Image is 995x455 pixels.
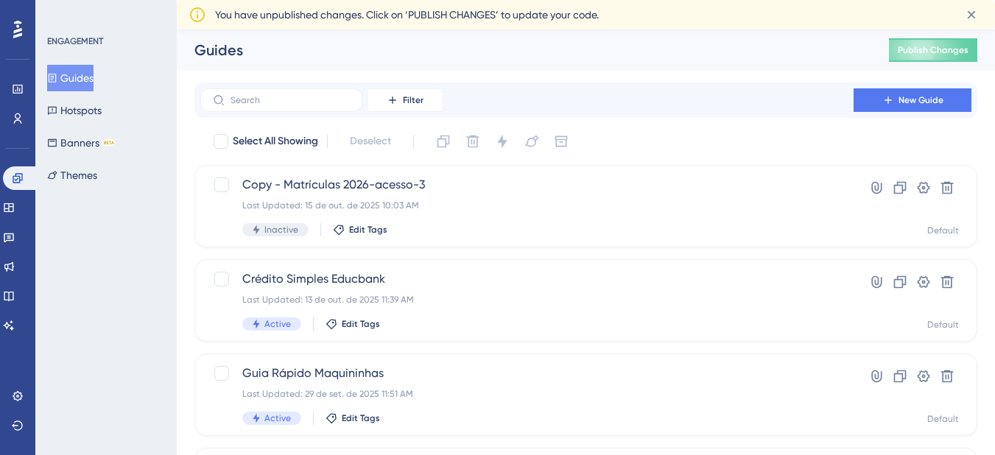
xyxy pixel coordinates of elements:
div: Last Updated: 29 de set. de 2025 11:51 AM [242,388,812,400]
span: Deselect [350,133,391,150]
button: Edit Tags [326,318,380,330]
div: Default [927,319,959,331]
button: New Guide [854,88,971,112]
span: Active [264,412,291,424]
div: Last Updated: 13 de out. de 2025 11:39 AM [242,294,812,306]
span: You have unpublished changes. Click on ‘PUBLISH CHANGES’ to update your code. [215,6,599,24]
span: Edit Tags [342,318,380,330]
button: Edit Tags [333,224,387,236]
span: Filter [403,94,423,106]
span: Crédito Simples Educbank [242,270,812,288]
button: Hotspots [47,97,102,124]
button: Deselect [337,128,404,155]
span: Inactive [264,224,298,236]
div: BETA [102,139,116,147]
span: Active [264,318,291,330]
button: Filter [368,88,442,112]
div: Last Updated: 15 de out. de 2025 10:03 AM [242,200,812,211]
button: BannersBETA [47,130,116,156]
span: Edit Tags [342,412,380,424]
div: Default [927,225,959,236]
button: Guides [47,65,94,91]
button: Publish Changes [889,38,977,62]
button: Edit Tags [326,412,380,424]
div: Guides [194,40,852,60]
div: Default [927,413,959,425]
div: ENGAGEMENT [47,35,103,47]
input: Search [231,95,350,105]
span: New Guide [899,94,943,106]
span: Select All Showing [233,133,318,150]
button: Themes [47,162,97,188]
span: Guia Rápido Maquininhas [242,364,812,382]
span: Edit Tags [349,224,387,236]
span: Copy - Matrículas 2026-acesso-3 [242,176,812,194]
